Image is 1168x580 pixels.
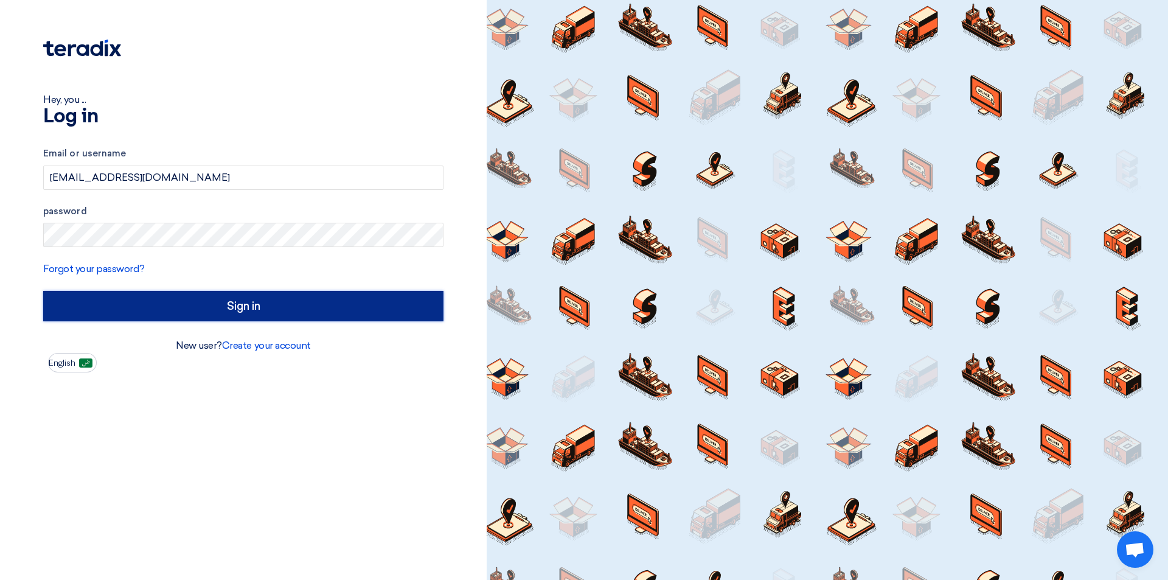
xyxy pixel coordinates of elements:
[43,263,145,274] a: Forgot your password?
[176,340,222,351] font: New user?
[1117,531,1153,568] a: Open chat
[43,40,121,57] img: Teradix logo
[79,358,92,368] img: ar-AR.png
[49,358,75,368] font: English
[43,107,98,127] font: Log in
[43,166,443,190] input: Enter your business email or username
[43,94,86,105] font: Hey, you ...
[48,353,97,372] button: English
[43,206,87,217] font: password
[43,291,443,321] input: Sign in
[43,148,126,159] font: Email or username
[222,340,311,351] a: Create your account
